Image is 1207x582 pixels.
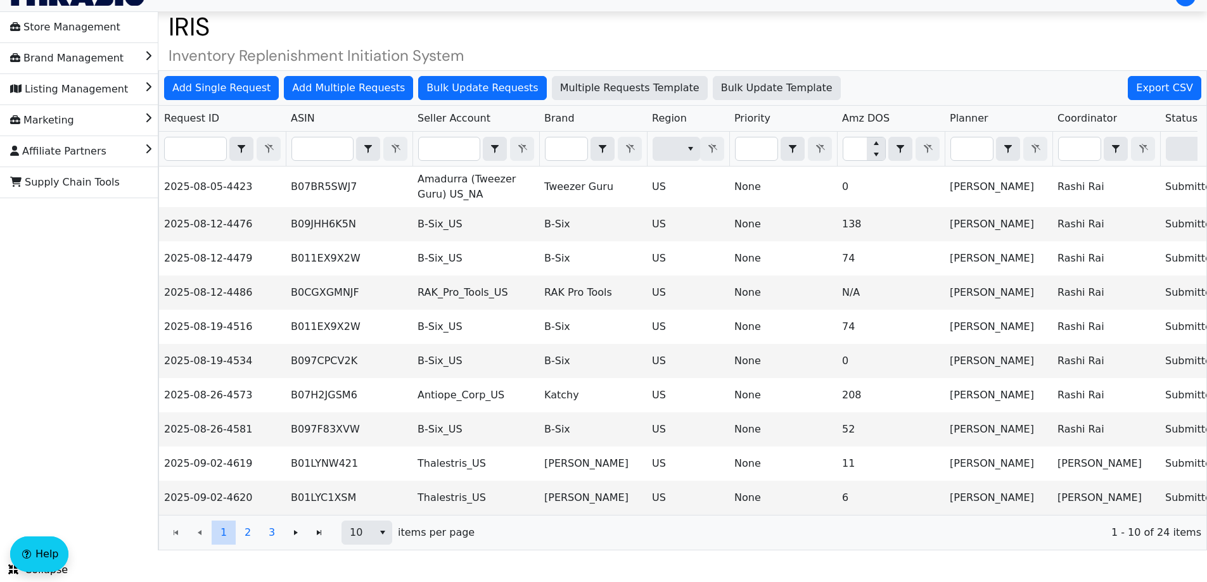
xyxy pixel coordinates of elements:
[286,310,412,344] td: B011EX9X2W
[426,80,538,96] span: Bulk Update Requests
[412,446,539,481] td: Thalestris_US
[945,344,1052,378] td: [PERSON_NAME]
[220,525,227,540] span: 1
[245,525,251,540] span: 2
[229,137,253,161] span: Choose Operator
[843,137,867,160] input: Filter
[652,111,687,126] span: Region
[286,207,412,241] td: B09JHH6K5N
[781,137,804,160] button: select
[591,137,614,160] button: select
[837,310,945,344] td: 74
[286,344,412,378] td: B097CPCV2K
[647,167,729,207] td: US
[1104,137,1128,161] span: Choose Operator
[945,481,1052,515] td: [PERSON_NAME]
[867,149,885,160] button: Decrease value
[230,137,253,160] button: select
[837,446,945,481] td: 11
[539,275,647,310] td: RAK Pro Tools
[485,525,1201,540] span: 1 - 10 of 24 items
[10,110,74,130] span: Marketing
[159,378,286,412] td: 2025-08-26-4573
[729,310,837,344] td: None
[647,481,729,515] td: US
[412,132,539,167] th: Filter
[734,111,770,126] span: Priority
[889,137,912,160] button: select
[483,137,506,160] button: select
[159,412,286,446] td: 2025-08-26-4581
[997,137,1019,160] button: select
[159,275,286,310] td: 2025-08-12-4486
[164,76,279,100] button: Add Single Request
[781,137,805,161] span: Choose Operator
[284,76,413,100] button: Add Multiple Requests
[398,525,475,540] span: items per page
[837,241,945,275] td: 74
[539,132,647,167] th: Filter
[647,446,729,481] td: US
[286,167,412,207] td: B07BR5SWJ7
[681,137,699,160] button: select
[1052,275,1160,310] td: Rashi Rai
[1128,76,1201,100] div: Export CSV
[159,344,286,378] td: 2025-08-19-4534
[647,412,729,446] td: US
[412,481,539,515] td: Thalestris_US
[286,446,412,481] td: B01LYNW421
[837,344,945,378] td: 0
[842,111,890,126] span: Amz DOS
[996,137,1020,161] span: Choose Operator
[1052,132,1160,167] th: Filter
[10,17,120,37] span: Store Management
[945,275,1052,310] td: [PERSON_NAME]
[10,79,128,99] span: Listing Management
[1136,80,1193,96] span: Export CSV
[729,167,837,207] td: None
[837,275,945,310] td: N/A
[1052,310,1160,344] td: Rashi Rai
[1052,241,1160,275] td: Rashi Rai
[552,76,708,100] button: Multiple Requests Template
[260,521,284,545] button: Page 3
[729,446,837,481] td: None
[292,80,405,96] span: Add Multiple Requests
[1104,137,1127,160] button: select
[412,310,539,344] td: B-Six_US
[159,515,1206,550] div: Page 1 of 3
[159,310,286,344] td: 2025-08-19-4516
[412,378,539,412] td: Antiope_Corp_US
[286,132,412,167] th: Filter
[412,167,539,207] td: Amadurra (Tweezer Guru) US_NA
[539,344,647,378] td: B-Six
[729,275,837,310] td: None
[10,48,124,68] span: Brand Management
[1052,344,1160,378] td: Rashi Rai
[412,275,539,310] td: RAK_Pro_Tools_US
[945,310,1052,344] td: [PERSON_NAME]
[158,11,1207,42] h1: IRIS
[418,111,490,126] span: Seller Account
[10,141,106,161] span: Affiliate Partners
[373,521,392,544] button: select
[165,137,226,160] input: Filter
[729,241,837,275] td: None
[546,137,587,160] input: Filter
[729,481,837,515] td: None
[539,207,647,241] td: B-Six
[412,344,539,378] td: B-Six_US
[647,344,729,378] td: US
[342,521,392,545] span: Page size
[539,310,647,344] td: B-Six
[647,132,729,167] th: Filter
[950,111,988,126] span: Planner
[713,76,841,100] button: Bulk Update Template
[867,137,885,149] button: Increase value
[591,137,615,161] span: Choose Operator
[286,412,412,446] td: B097F83XVW
[945,167,1052,207] td: [PERSON_NAME]
[412,412,539,446] td: B-Six_US
[1052,378,1160,412] td: Rashi Rai
[544,111,575,126] span: Brand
